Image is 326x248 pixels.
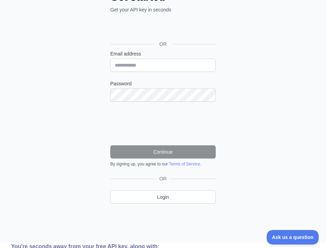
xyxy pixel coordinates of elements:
[110,80,216,87] label: Password
[110,50,216,57] label: Email address
[110,110,216,137] iframe: reCAPTCHA
[267,230,319,245] iframe: Toggle Customer Support
[154,41,172,48] span: OR
[110,190,216,204] a: Login
[110,161,216,167] div: By signing up, you agree to our .
[157,175,170,182] span: OR
[110,145,216,159] button: Continue
[107,21,218,36] iframe: Przycisk Zaloguj się przez Google
[169,162,200,166] a: Terms of Service
[110,6,216,13] p: Get your API key in seconds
